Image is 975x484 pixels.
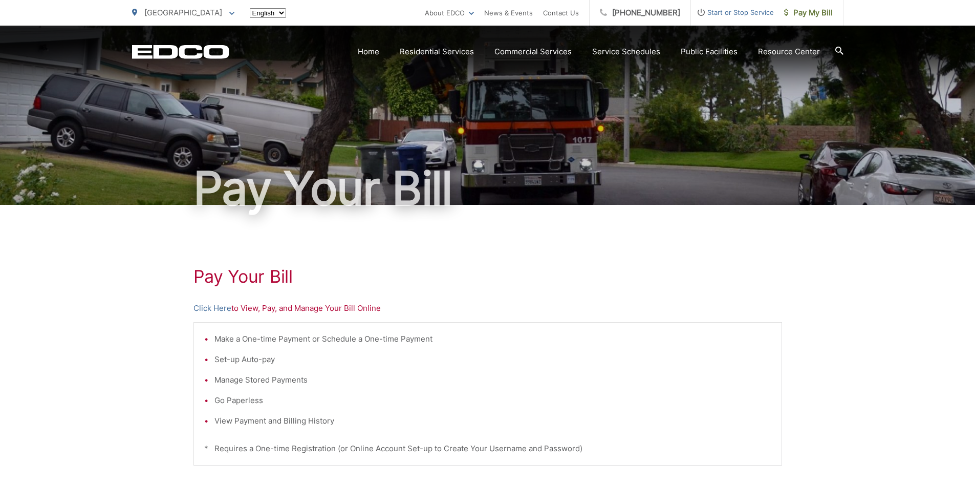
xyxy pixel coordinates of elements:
[494,46,572,58] a: Commercial Services
[358,46,379,58] a: Home
[543,7,579,19] a: Contact Us
[193,302,231,314] a: Click Here
[484,7,533,19] a: News & Events
[204,443,771,455] p: * Requires a One-time Registration (or Online Account Set-up to Create Your Username and Password)
[214,374,771,386] li: Manage Stored Payments
[592,46,660,58] a: Service Schedules
[758,46,820,58] a: Resource Center
[193,266,782,287] h1: Pay Your Bill
[214,394,771,407] li: Go Paperless
[784,7,833,19] span: Pay My Bill
[214,353,771,366] li: Set-up Auto-pay
[425,7,474,19] a: About EDCO
[132,163,843,214] h1: Pay Your Bill
[193,302,782,314] p: to View, Pay, and Manage Your Bill Online
[250,8,286,18] select: Select a language
[144,8,222,17] span: [GEOGRAPHIC_DATA]
[400,46,474,58] a: Residential Services
[214,415,771,427] li: View Payment and Billing History
[214,333,771,345] li: Make a One-time Payment or Schedule a One-time Payment
[681,46,738,58] a: Public Facilities
[132,45,229,59] a: EDCD logo. Return to the homepage.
